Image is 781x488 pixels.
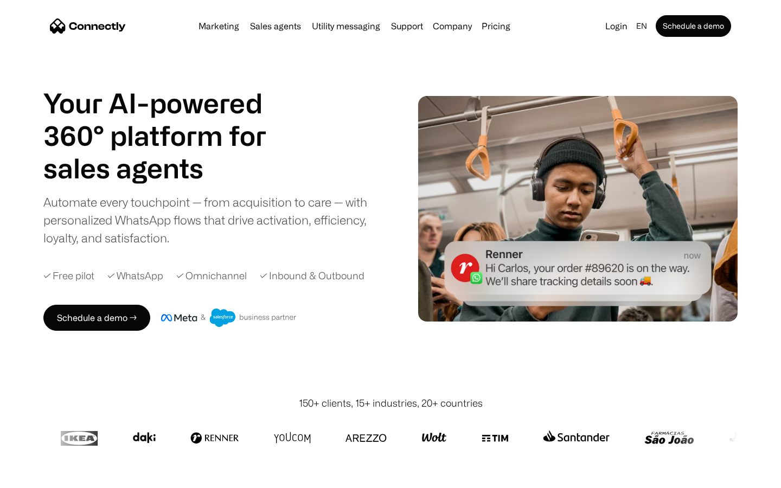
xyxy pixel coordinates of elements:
[43,87,293,152] h1: Your AI-powered 360° platform for
[636,18,647,34] div: en
[43,268,94,283] div: ✓ Free pilot
[308,22,385,30] a: Utility messaging
[260,268,364,283] div: ✓ Inbound & Outbound
[246,22,305,30] a: Sales agents
[299,396,483,410] div: 150+ clients, 15+ industries, 20+ countries
[43,152,293,184] h1: sales agents
[161,309,297,327] img: Meta and Salesforce business partner badge.
[107,268,163,283] div: ✓ WhatsApp
[176,268,247,283] div: ✓ Omnichannel
[387,22,427,30] a: Support
[22,469,65,484] ul: Language list
[656,15,731,37] a: Schedule a demo
[43,193,385,247] div: Automate every touchpoint — from acquisition to care — with personalized WhatsApp flows that driv...
[11,468,65,484] aside: Language selected: English
[43,305,150,331] a: Schedule a demo →
[601,18,632,34] a: Login
[433,18,472,34] div: Company
[477,22,515,30] a: Pricing
[194,22,244,30] a: Marketing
